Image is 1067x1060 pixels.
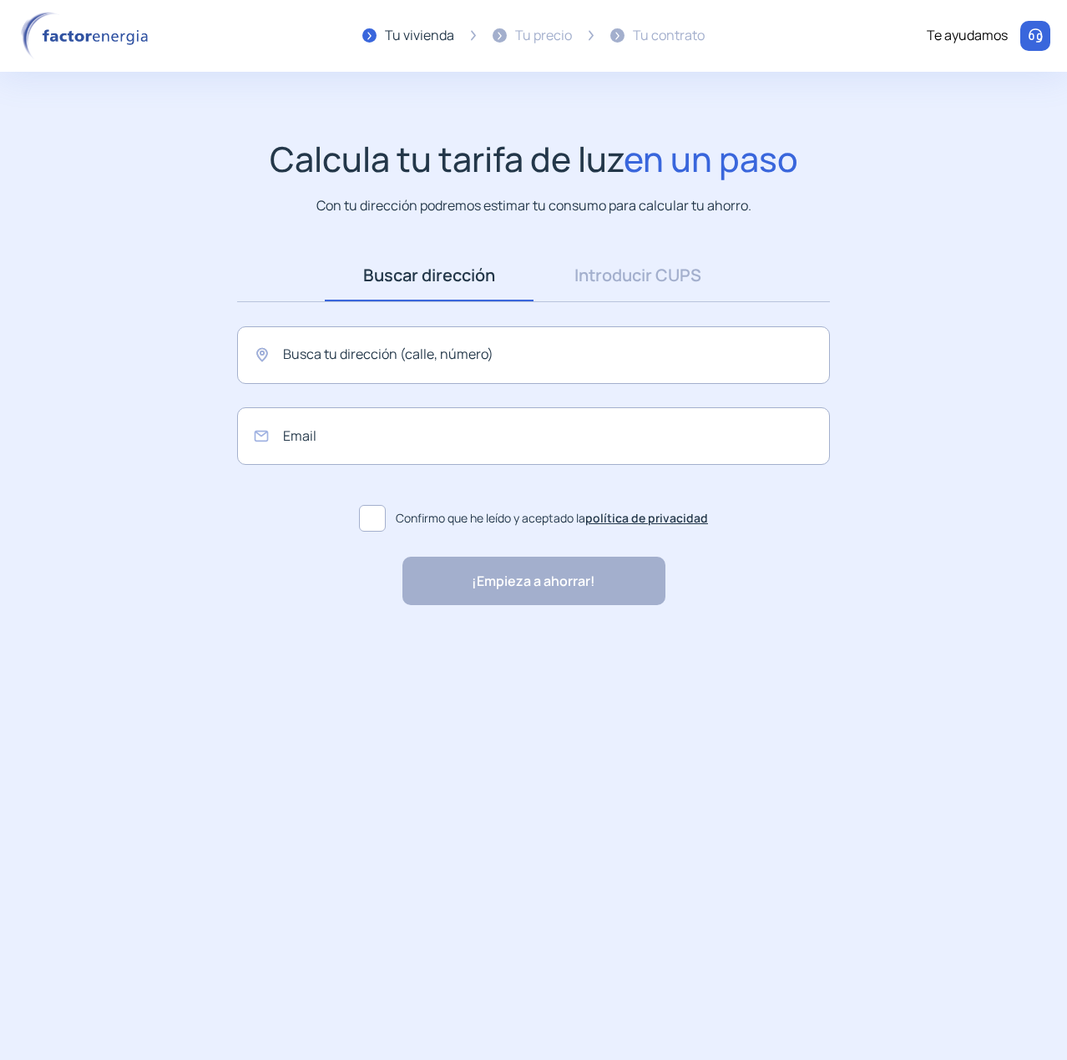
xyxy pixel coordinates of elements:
[633,25,705,47] div: Tu contrato
[270,139,798,179] h1: Calcula tu tarifa de luz
[533,250,742,301] a: Introducir CUPS
[1027,28,1044,44] img: llamar
[396,509,708,527] span: Confirmo que he leído y aceptado la
[325,250,533,301] a: Buscar dirección
[515,25,572,47] div: Tu precio
[316,195,751,216] p: Con tu dirección podremos estimar tu consumo para calcular tu ahorro.
[385,25,454,47] div: Tu vivienda
[585,510,708,526] a: política de privacidad
[927,25,1008,47] div: Te ayudamos
[17,12,159,60] img: logo factor
[624,135,798,182] span: en un paso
